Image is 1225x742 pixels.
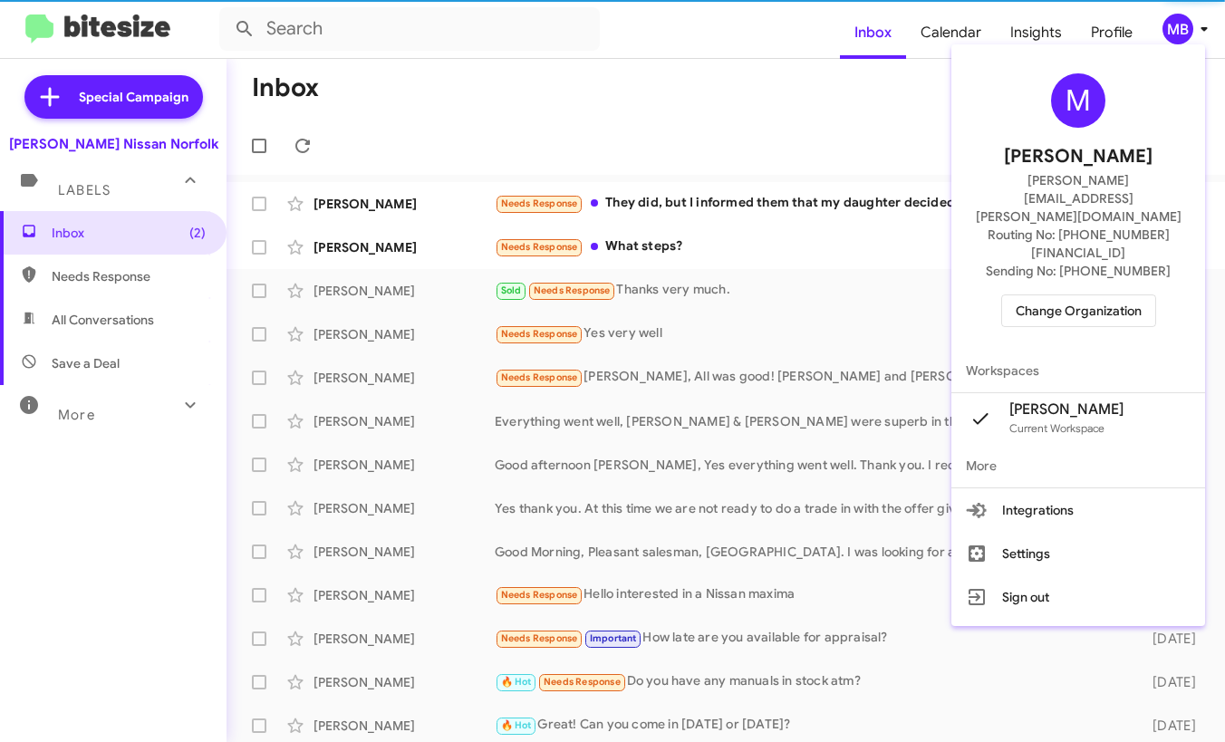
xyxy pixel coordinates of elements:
button: Sign out [951,575,1205,619]
span: Workspaces [951,349,1205,392]
span: [PERSON_NAME][EMAIL_ADDRESS][PERSON_NAME][DOMAIN_NAME] [973,171,1183,226]
span: Change Organization [1016,295,1142,326]
button: Settings [951,532,1205,575]
span: [PERSON_NAME] [1009,400,1124,419]
button: Change Organization [1001,294,1156,327]
span: More [951,444,1205,487]
span: [PERSON_NAME] [1004,142,1153,171]
button: Integrations [951,488,1205,532]
span: Sending No: [PHONE_NUMBER] [986,262,1171,280]
div: M [1051,73,1105,128]
span: Current Workspace [1009,421,1104,435]
span: Routing No: [PHONE_NUMBER][FINANCIAL_ID] [973,226,1183,262]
